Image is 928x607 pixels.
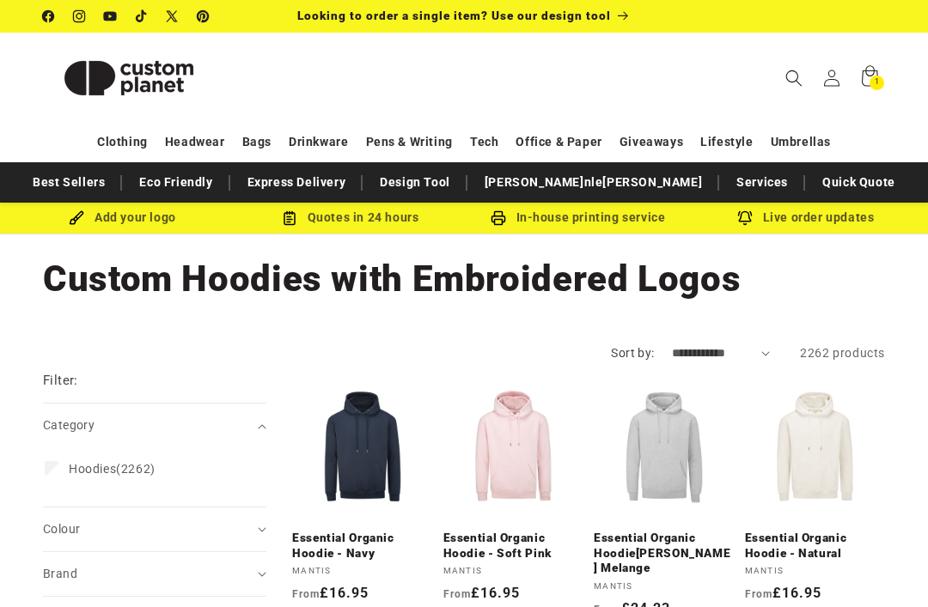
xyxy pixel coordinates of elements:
h1: Custom Hoodies with Embroidered Logos [43,256,885,302]
a: Essential Organic Hoodie - Navy [292,531,433,561]
a: Quick Quote [814,167,904,197]
img: In-house printing [491,210,506,226]
span: (2262) [69,461,156,476]
a: Tech [470,127,498,157]
a: Best Sellers [24,167,113,197]
div: Add your logo [9,207,236,228]
a: Essential Organic Hoodie - Soft Pink [443,531,584,561]
a: Drinkware [289,127,348,157]
span: Brand [43,567,77,580]
a: Custom Planet [37,33,222,123]
img: Order Updates Icon [282,210,297,226]
a: Umbrellas [771,127,831,157]
a: Clothing [97,127,148,157]
span: 1 [875,76,880,90]
span: Category [43,418,95,432]
span: Hoodies [69,462,116,476]
div: Quotes in 24 hours [236,207,464,228]
img: Order updates [737,210,753,226]
span: Looking to order a single item? Use our design tool [297,9,611,22]
a: Office & Paper [516,127,601,157]
a: Giveaways [620,127,683,157]
a: Bags [242,127,272,157]
a: Essential Organic Hoodie - Natural [745,531,886,561]
a: Lifestyle [700,127,753,157]
div: In-house printing service [464,207,692,228]
label: Sort by: [611,346,654,360]
a: Headwear [165,127,225,157]
a: Services [728,167,797,197]
img: Custom Planet [43,39,215,117]
div: Live order updates [692,207,919,228]
summary: Search [775,59,813,97]
summary: Brand (0 selected) [43,552,266,596]
span: Colour [43,522,80,536]
summary: Category (0 selected) [43,404,266,447]
a: Pens & Writing [366,127,453,157]
a: [PERSON_NAME]nle[PERSON_NAME] [476,167,711,197]
span: 2262 products [800,346,885,360]
a: Eco Friendly [131,167,221,197]
summary: Colour (0 selected) [43,507,266,551]
a: Design Tool [371,167,459,197]
img: Brush Icon [69,210,84,226]
h2: Filter: [43,371,78,391]
a: Express Delivery [239,167,355,197]
a: Essential Organic Hoodie[PERSON_NAME] Melange [594,531,735,576]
